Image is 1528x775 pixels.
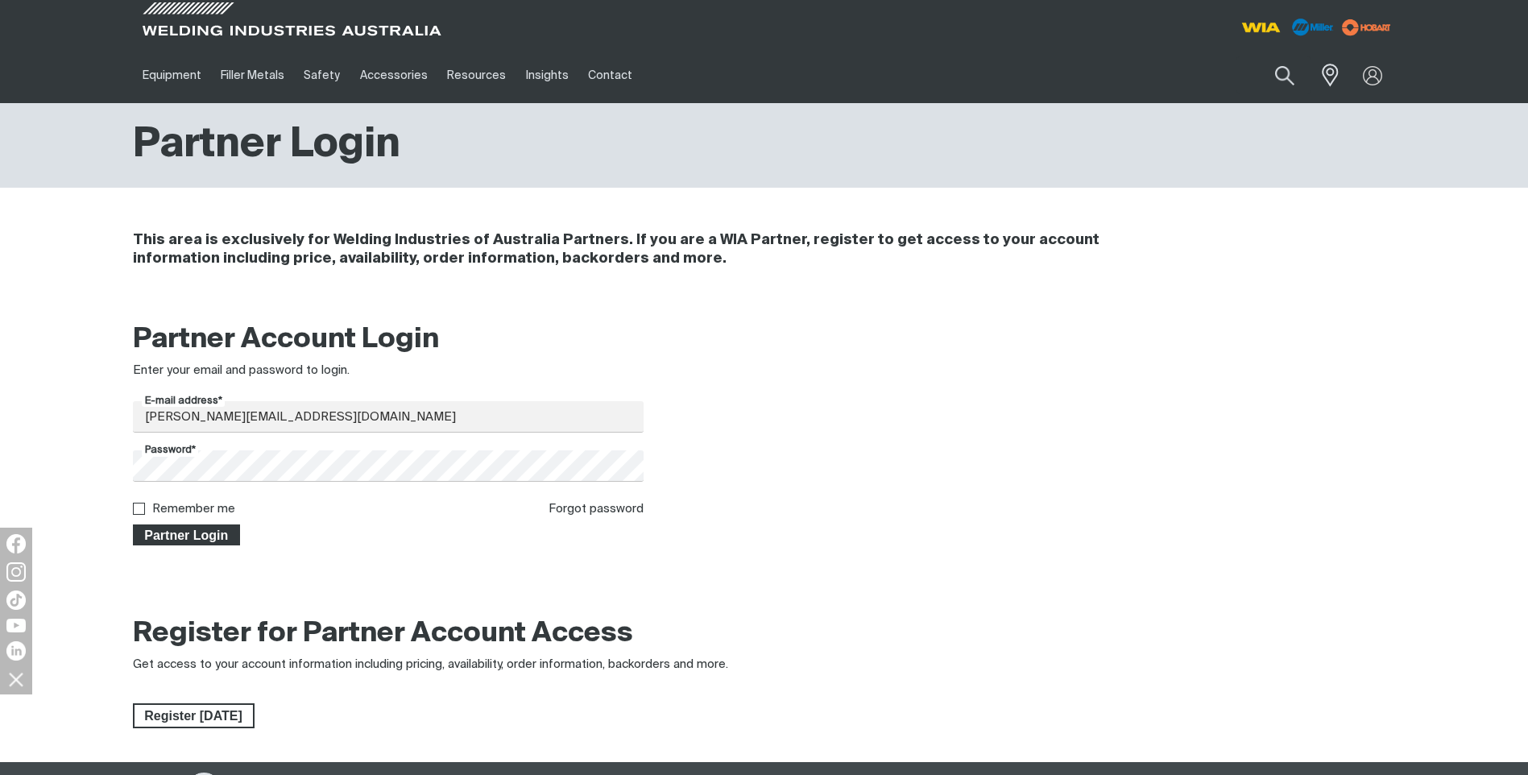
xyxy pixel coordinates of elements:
[6,641,26,661] img: LinkedIn
[133,658,728,670] span: Get access to your account information including pricing, availability, order information, backor...
[135,524,239,545] span: Partner Login
[1257,56,1312,94] button: Search products
[133,322,644,358] h2: Partner Account Login
[6,591,26,610] img: TikTok
[133,616,633,652] h2: Register for Partner Account Access
[133,119,400,172] h1: Partner Login
[133,703,255,729] a: Register Today
[6,619,26,632] img: YouTube
[1337,15,1396,39] img: miller
[437,48,516,103] a: Resources
[152,503,235,515] label: Remember me
[6,534,26,553] img: Facebook
[133,48,211,103] a: Equipment
[133,231,1181,268] h4: This area is exclusively for Welding Industries of Australia Partners. If you are a WIA Partner, ...
[350,48,437,103] a: Accessories
[133,524,241,545] button: Partner Login
[1236,56,1311,94] input: Product name or item number...
[133,48,1080,103] nav: Main
[549,503,644,515] a: Forgot password
[135,703,253,729] span: Register [DATE]
[6,562,26,582] img: Instagram
[294,48,350,103] a: Safety
[211,48,294,103] a: Filler Metals
[133,362,644,380] div: Enter your email and password to login.
[516,48,578,103] a: Insights
[578,48,642,103] a: Contact
[2,665,30,693] img: hide socials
